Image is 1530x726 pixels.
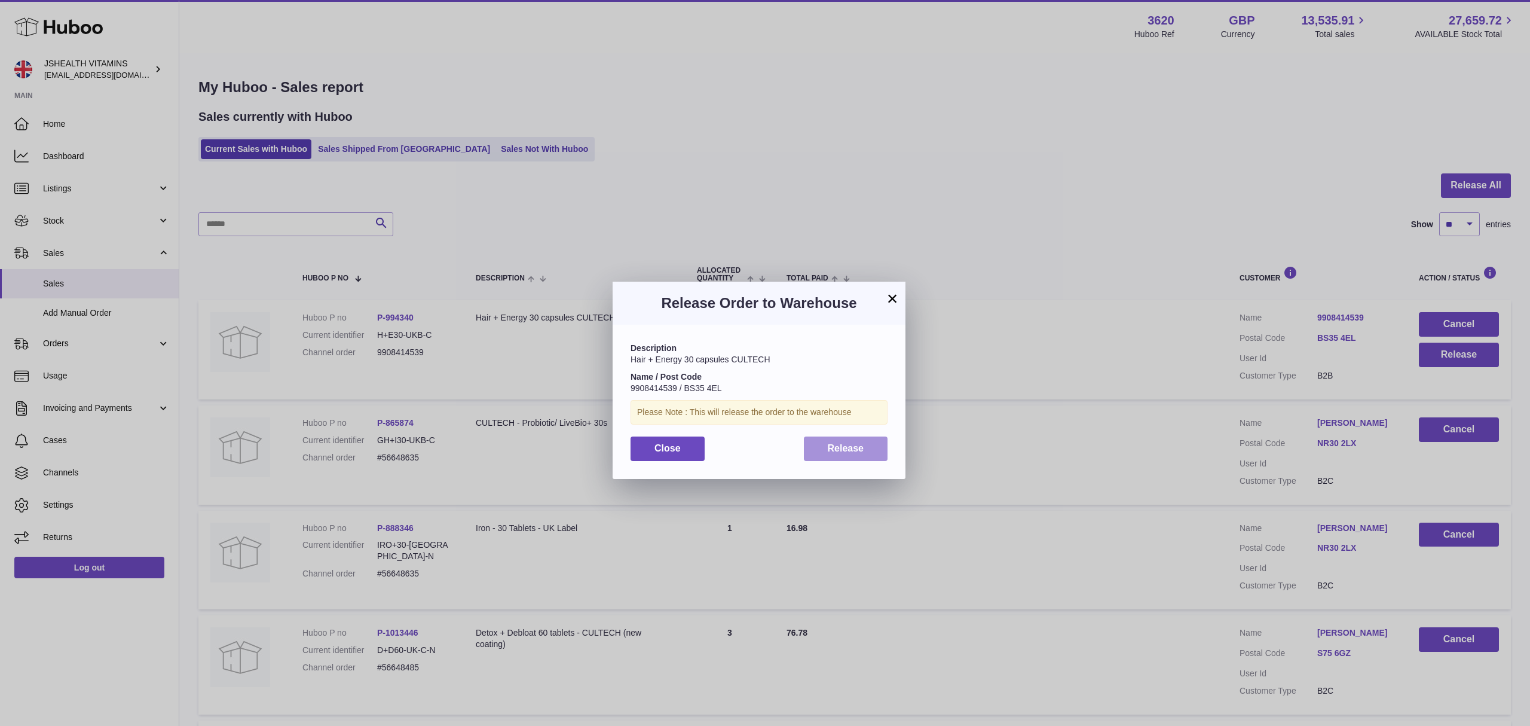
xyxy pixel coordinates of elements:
[631,355,770,364] span: Hair + Energy 30 capsules CULTECH
[804,437,888,461] button: Release
[631,343,677,353] strong: Description
[828,443,864,453] span: Release
[654,443,681,453] span: Close
[631,372,702,382] strong: Name / Post Code
[631,437,705,461] button: Close
[631,400,888,425] div: Please Note : This will release the order to the warehouse
[885,291,899,306] button: ×
[631,294,888,313] h3: Release Order to Warehouse
[631,383,722,393] span: 9908414539 / BS35 4EL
